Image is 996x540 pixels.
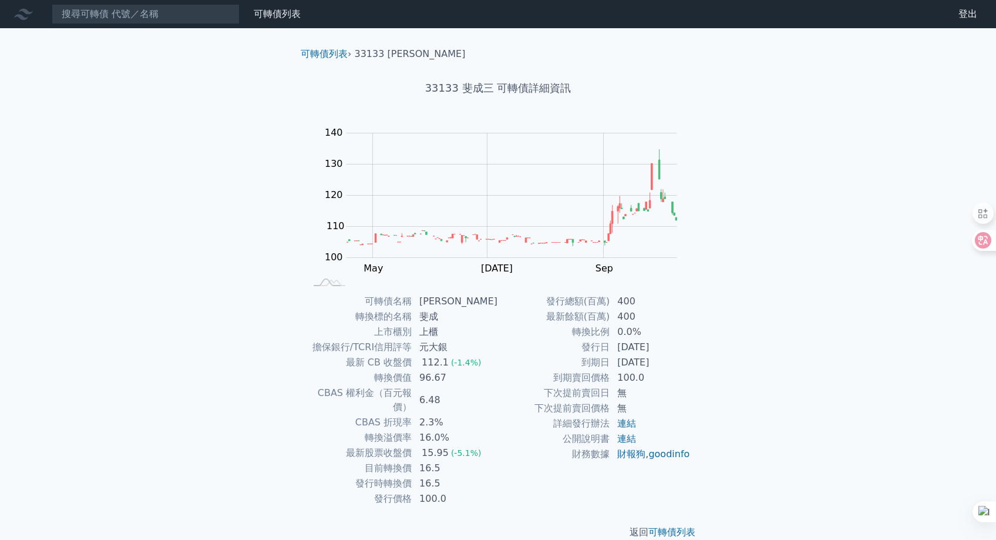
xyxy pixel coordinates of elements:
[52,4,240,24] input: 搜尋可轉債 代號／名稱
[610,385,691,401] td: 無
[498,370,610,385] td: 到期賣回價格
[305,340,412,355] td: 擔保銀行/TCRI信用評等
[498,431,610,447] td: 公開說明書
[617,418,636,429] a: 連結
[305,294,412,309] td: 可轉債名稱
[305,461,412,476] td: 目前轉換價
[305,370,412,385] td: 轉換價值
[412,415,498,430] td: 2.3%
[305,445,412,461] td: 最新股票收盤價
[412,476,498,491] td: 16.5
[498,447,610,462] td: 財務數據
[412,294,498,309] td: [PERSON_NAME]
[325,189,343,200] tspan: 120
[412,340,498,355] td: 元大銀
[498,340,610,355] td: 發行日
[949,5,987,24] a: 登出
[325,158,343,169] tspan: 130
[610,447,691,462] td: ,
[327,220,345,232] tspan: 110
[305,415,412,430] td: CBAS 折現率
[648,526,695,538] a: 可轉債列表
[617,448,645,459] a: 財報狗
[305,476,412,491] td: 發行時轉換價
[419,446,451,460] div: 15.95
[301,48,348,59] a: 可轉債列表
[451,448,482,458] span: (-5.1%)
[610,355,691,370] td: [DATE]
[610,401,691,416] td: 無
[617,433,636,444] a: 連結
[364,263,383,274] tspan: May
[412,370,498,385] td: 96.67
[498,294,610,309] td: 發行總額(百萬)
[595,263,613,274] tspan: Sep
[291,80,705,96] h1: 33133 斐成三 可轉債詳細資訊
[610,370,691,385] td: 100.0
[610,324,691,340] td: 0.0%
[305,309,412,324] td: 轉換標的名稱
[419,355,451,370] div: 112.1
[305,491,412,507] td: 發行價格
[498,324,610,340] td: 轉換比例
[610,309,691,324] td: 400
[319,127,695,274] g: Chart
[325,251,343,263] tspan: 100
[305,355,412,370] td: 最新 CB 收盤價
[305,385,412,415] td: CBAS 權利金（百元報價）
[412,309,498,324] td: 斐成
[291,525,705,539] p: 返回
[610,340,691,355] td: [DATE]
[412,430,498,445] td: 16.0%
[498,401,610,416] td: 下次提前賣回價格
[412,461,498,476] td: 16.5
[412,324,498,340] td: 上櫃
[301,47,351,61] li: ›
[498,309,610,324] td: 最新餘額(百萬)
[498,385,610,401] td: 下次提前賣回日
[412,385,498,415] td: 6.48
[451,358,482,367] span: (-1.4%)
[254,8,301,19] a: 可轉債列表
[498,355,610,370] td: 到期日
[498,416,610,431] td: 詳細發行辦法
[648,448,689,459] a: goodinfo
[412,491,498,507] td: 100.0
[355,47,466,61] li: 33133 [PERSON_NAME]
[305,324,412,340] td: 上市櫃別
[481,263,513,274] tspan: [DATE]
[305,430,412,445] td: 轉換溢價率
[325,127,343,138] tspan: 140
[610,294,691,309] td: 400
